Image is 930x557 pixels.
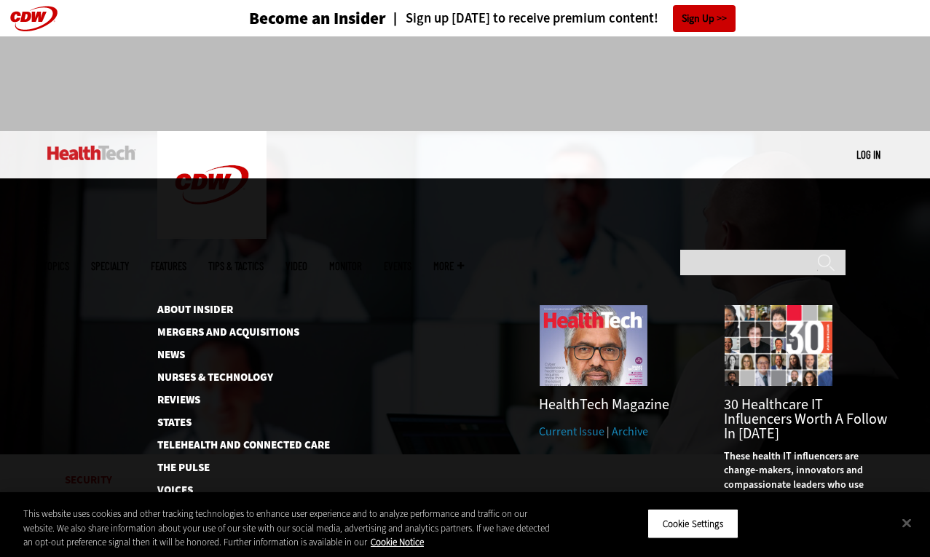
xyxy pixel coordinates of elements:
[157,462,307,473] a: The Pulse
[539,398,702,412] h3: HealthTech Magazine
[200,51,730,116] iframe: advertisement
[856,147,880,162] div: User menu
[157,349,307,360] a: News
[157,485,307,496] a: Voices
[724,395,887,443] a: 30 Healthcare IT Influencers Worth a Follow in [DATE]
[194,10,386,27] a: Become an Insider
[673,5,736,32] a: Sign Up
[47,146,135,160] img: Home
[891,507,923,539] button: Close
[157,372,307,383] a: Nurses & Technology
[249,10,386,27] h3: Become an Insider
[856,148,880,161] a: Log in
[157,304,307,315] a: About Insider
[724,304,833,387] img: collage of influencers
[539,424,604,439] a: Current Issue
[612,424,648,439] a: Archive
[607,424,610,439] span: |
[724,449,887,535] p: These health IT influencers are change-makers, innovators and compassionate leaders who use techn...
[371,536,424,548] a: More information about your privacy
[157,440,307,451] a: Telehealth and Connected Care
[157,327,307,338] a: Mergers and Acquisitions
[23,507,558,550] div: This website uses cookies and other tracking technologies to enhance user experience and to analy...
[539,304,648,387] img: Fall 2025 Cover
[647,508,738,539] button: Cookie Settings
[157,131,267,239] img: Home
[157,395,307,406] a: Reviews
[157,417,307,428] a: States
[386,12,658,25] a: Sign up [DATE] to receive premium content!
